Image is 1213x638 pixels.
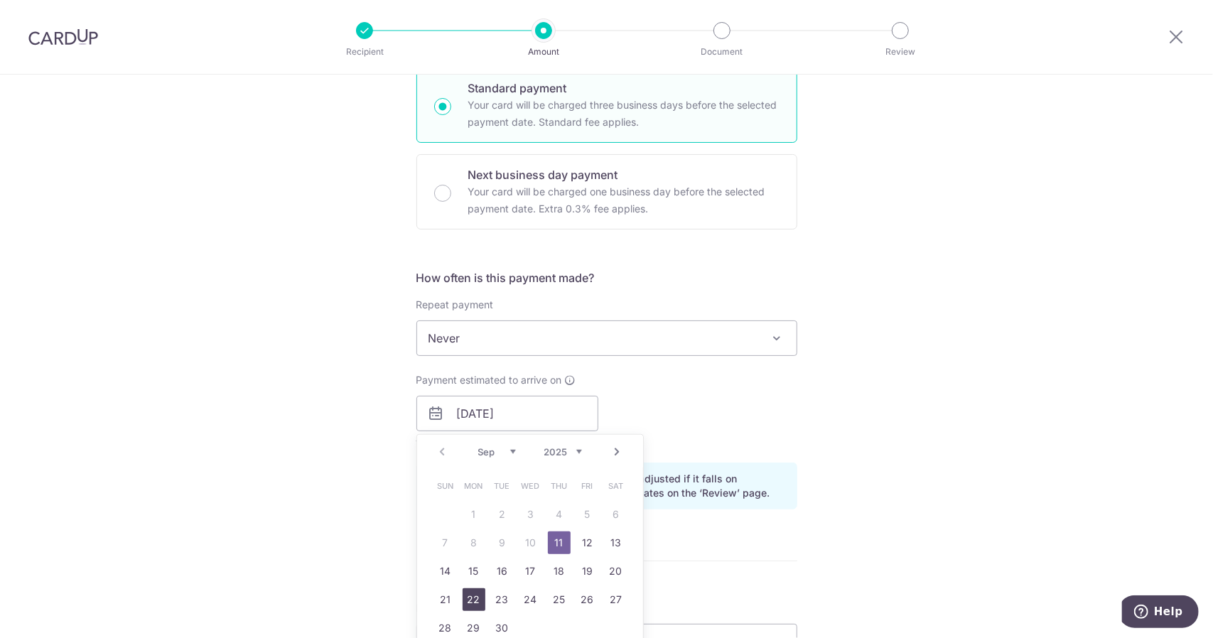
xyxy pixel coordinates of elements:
p: Amount [491,45,596,59]
p: Your card will be charged one business day before the selected payment date. Extra 0.3% fee applies. [468,183,780,217]
span: Saturday [605,475,627,497]
a: 14 [434,560,457,583]
span: Thursday [548,475,571,497]
a: 21 [434,588,457,611]
p: Your card will be charged three business days before the selected payment date. Standard fee appl... [468,97,780,131]
a: 25 [548,588,571,611]
span: Tuesday [491,475,514,497]
a: 24 [519,588,542,611]
img: CardUp [28,28,98,45]
span: Friday [576,475,599,497]
a: 12 [576,531,599,554]
span: Payment estimated to arrive on [416,373,562,387]
input: DD / MM / YYYY [416,396,598,431]
span: Never [416,320,797,356]
a: 17 [519,560,542,583]
a: 13 [605,531,627,554]
a: 27 [605,588,627,611]
span: Monday [463,475,485,497]
a: 19 [576,560,599,583]
span: Never [417,321,797,355]
p: Review [848,45,953,59]
p: Document [669,45,775,59]
p: Recipient [312,45,417,59]
p: Standard payment [468,80,780,97]
p: Next business day payment [468,166,780,183]
a: 22 [463,588,485,611]
h5: How often is this payment made? [416,269,797,286]
a: 16 [491,560,514,583]
a: 15 [463,560,485,583]
a: 11 [548,531,571,554]
iframe: Opens a widget where you can find more information [1122,595,1199,631]
a: 20 [605,560,627,583]
label: Repeat payment [416,298,494,312]
a: Next [609,443,626,460]
a: 23 [491,588,514,611]
a: 18 [548,560,571,583]
a: 26 [576,588,599,611]
span: Sunday [434,475,457,497]
span: Wednesday [519,475,542,497]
